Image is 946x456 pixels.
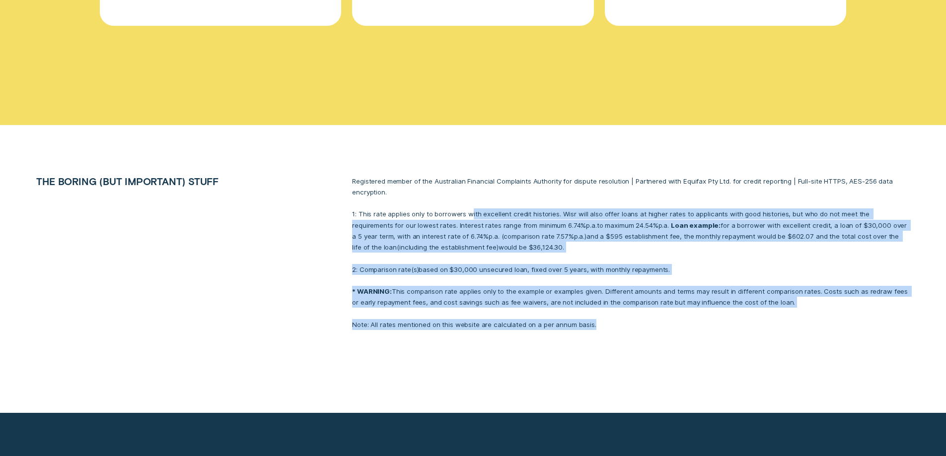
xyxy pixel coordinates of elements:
[586,221,596,229] span: Per Annum
[352,287,392,295] strong: * WARNING:
[658,221,669,229] span: Per Annum
[352,286,909,308] p: This comparison rate applies only to the example or examples given. Different amounts and terms m...
[352,264,909,275] p: 2: Comparison rate s based on $30,000 unsecured loan, fixed over 5 years, with monthly repayments.
[397,243,399,251] span: (
[671,221,721,229] strong: Loan example:
[31,176,284,187] h2: The boring (but important) stuff
[658,221,669,229] span: p.a.
[417,265,419,273] span: )
[584,232,586,240] span: )
[502,232,504,240] span: (
[586,221,596,229] span: p.a.
[411,265,414,273] span: (
[352,208,909,253] p: 1: This rate applies only to borrowers with excellent credit histories. Wisr will also offer loan...
[574,232,584,240] span: Per Annum
[352,176,909,197] p: Registered member of the Australian Financial Complaints Authority for dispute resolution | Partn...
[489,232,499,240] span: p.a.
[574,232,584,240] span: p.a.
[352,319,909,330] p: Note: All rates mentioned on this website are calculated on a per annum basis.
[497,243,499,251] span: )
[489,232,499,240] span: Per Annum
